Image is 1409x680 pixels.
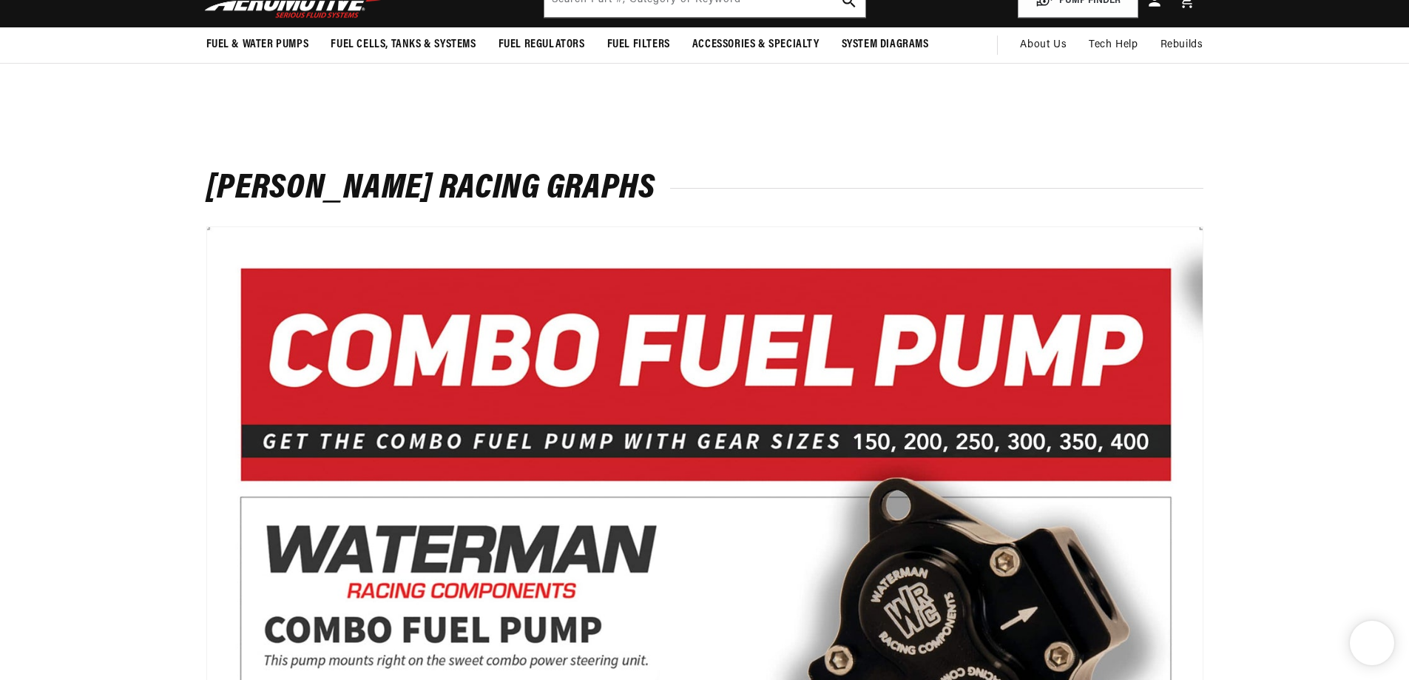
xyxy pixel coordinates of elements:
[607,37,670,53] span: Fuel Filters
[1009,27,1078,63] a: About Us
[692,37,820,53] span: Accessories & Specialty
[320,27,487,62] summary: Fuel Cells, Tanks & Systems
[331,37,476,53] span: Fuel Cells, Tanks & Systems
[206,37,309,53] span: Fuel & Water Pumps
[1149,27,1214,63] summary: Rebuilds
[1160,37,1203,53] span: Rebuilds
[681,27,831,62] summary: Accessories & Specialty
[499,37,585,53] span: Fuel Regulators
[1089,37,1138,53] span: Tech Help
[831,27,940,62] summary: System Diagrams
[596,27,681,62] summary: Fuel Filters
[1020,39,1067,50] span: About Us
[195,27,320,62] summary: Fuel & Water Pumps
[842,37,929,53] span: System Diagrams
[487,27,596,62] summary: Fuel Regulators
[206,173,1203,204] h2: [PERSON_NAME] Racing Graphs
[1078,27,1149,63] summary: Tech Help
